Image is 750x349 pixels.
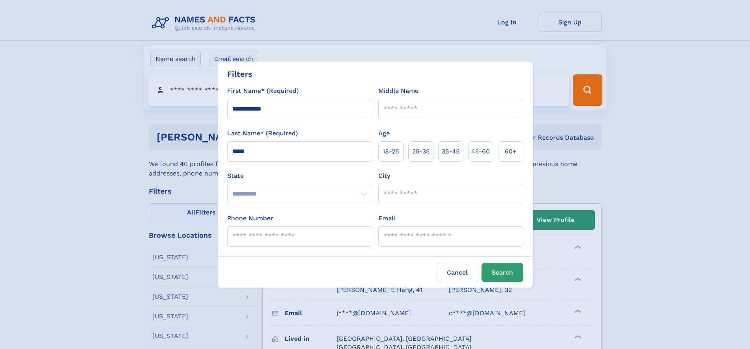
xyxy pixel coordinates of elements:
[505,147,517,156] span: 60+
[227,68,252,80] div: Filters
[227,171,372,181] label: State
[378,86,419,96] label: Middle Name
[378,171,390,181] label: City
[378,214,395,223] label: Email
[437,263,478,282] label: Cancel
[412,147,430,156] span: 25‑35
[481,263,523,282] button: Search
[227,86,299,96] label: First Name* (Required)
[378,129,390,138] label: Age
[383,147,399,156] span: 18‑25
[471,147,490,156] span: 45‑60
[227,129,298,138] label: Last Name* (Required)
[227,214,273,223] label: Phone Number
[442,147,459,156] span: 35‑45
